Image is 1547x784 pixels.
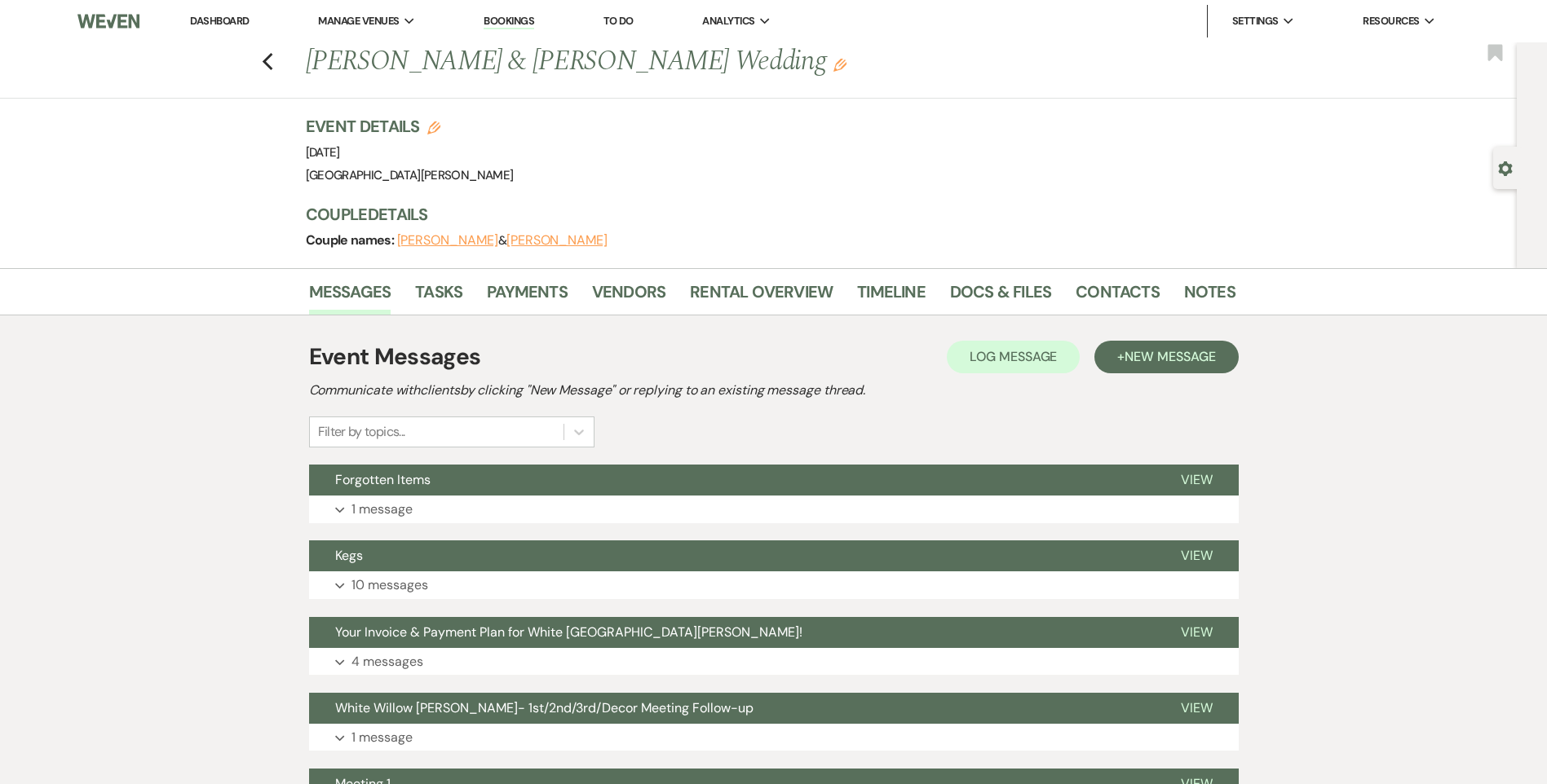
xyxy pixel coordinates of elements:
span: View [1181,547,1213,564]
span: [GEOGRAPHIC_DATA][PERSON_NAME] [306,167,514,183]
p: 1 message [351,727,413,748]
span: Forgotten Items [335,471,431,488]
button: View [1155,540,1239,571]
button: 10 messages [309,571,1239,599]
button: Open lead details [1498,160,1513,175]
a: To Do [603,14,634,28]
img: Weven Logo [77,4,139,38]
p: 4 messages [351,651,423,672]
a: Dashboard [190,14,249,28]
button: [PERSON_NAME] [397,234,498,247]
span: Kegs [335,547,363,564]
button: Kegs [309,540,1155,571]
span: Analytics [702,13,754,29]
span: View [1181,623,1213,641]
span: Settings [1232,13,1279,29]
span: View [1181,699,1213,716]
p: 1 message [351,499,413,520]
a: Tasks [415,279,462,315]
span: Resources [1363,13,1419,29]
button: [PERSON_NAME] [506,234,608,247]
span: Couple names: [306,231,397,249]
button: Your Invoice & Payment Plan for White [GEOGRAPHIC_DATA][PERSON_NAME]! [309,617,1155,648]
a: Payments [487,279,568,315]
span: New Message [1125,348,1215,365]
span: & [397,232,608,249]
button: 1 message [309,724,1239,751]
a: Rental Overview [690,279,833,315]
button: 1 message [309,496,1239,523]
a: Messages [309,279,391,315]
span: [DATE] [306,144,340,161]
button: White Willow [PERSON_NAME]- 1st/2nd/3rd/Decor Meeting Follow-up [309,693,1155,724]
span: White Willow [PERSON_NAME]- 1st/2nd/3rd/Decor Meeting Follow-up [335,699,754,716]
h3: Couple Details [306,203,1219,226]
button: View [1155,617,1239,648]
a: Contacts [1076,279,1160,315]
h3: Event Details [306,115,514,138]
h1: Event Messages [309,340,481,374]
span: View [1181,471,1213,488]
button: View [1155,693,1239,724]
button: Forgotten Items [309,465,1155,496]
span: Your Invoice & Payment Plan for White [GEOGRAPHIC_DATA][PERSON_NAME]! [335,623,802,641]
a: Docs & Files [950,279,1051,315]
button: 4 messages [309,648,1239,676]
button: Log Message [947,341,1080,373]
a: Vendors [592,279,665,315]
a: Timeline [857,279,926,315]
div: Filter by topics... [318,422,405,442]
span: Manage Venues [318,13,399,29]
h1: [PERSON_NAME] & [PERSON_NAME] Wedding [306,42,1036,81]
span: Log Message [970,348,1057,365]
button: Edit [833,57,846,72]
button: +New Message [1094,341,1238,373]
p: 10 messages [351,575,428,596]
h2: Communicate with clients by clicking "New Message" or replying to an existing message thread. [309,381,1239,400]
a: Bookings [484,14,534,29]
a: Notes [1184,279,1235,315]
button: View [1155,465,1239,496]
